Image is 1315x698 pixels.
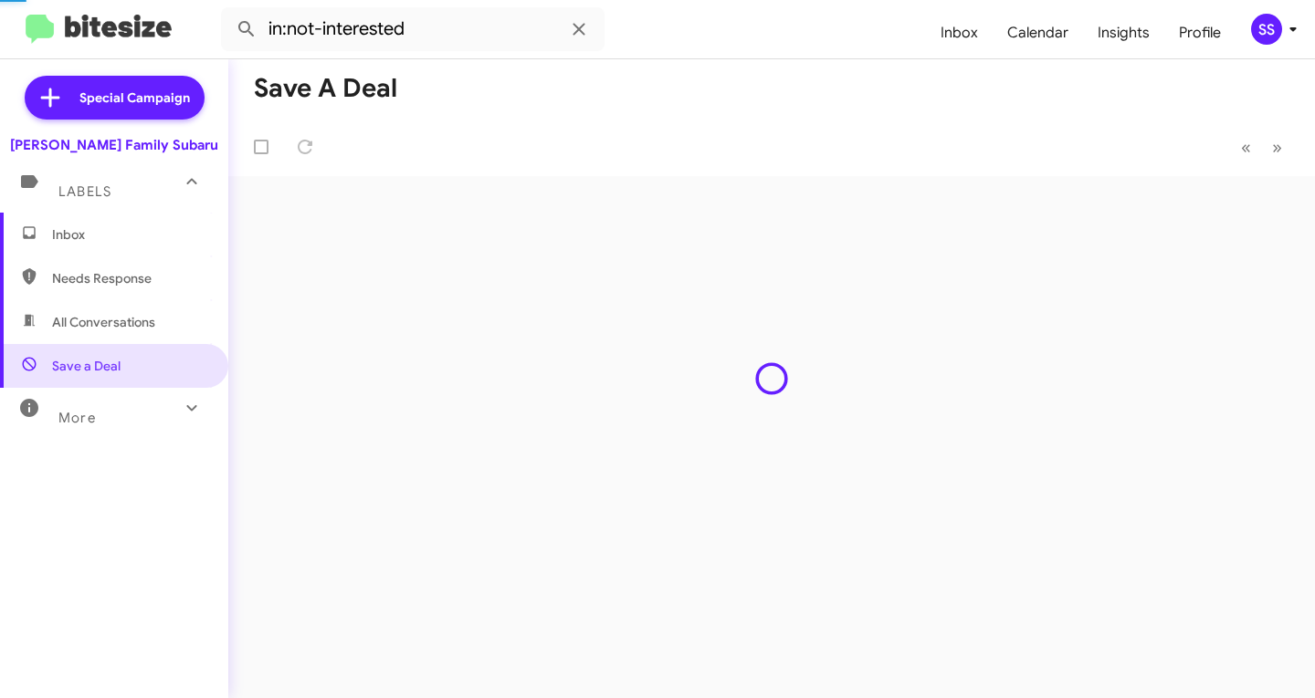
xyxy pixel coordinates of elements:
a: Insights [1083,6,1164,59]
button: Previous [1230,129,1262,166]
span: More [58,410,96,426]
span: Save a Deal [52,357,121,375]
span: « [1241,136,1251,159]
button: SS [1236,14,1295,45]
a: Profile [1164,6,1236,59]
nav: Page navigation example [1231,129,1293,166]
span: Labels [58,183,111,200]
a: Inbox [926,6,993,59]
a: Calendar [993,6,1083,59]
span: Inbox [52,225,207,244]
div: SS [1251,14,1282,45]
span: Special Campaign [79,89,190,107]
a: Special Campaign [25,76,205,120]
span: All Conversations [52,313,155,331]
input: Search [221,7,605,51]
span: Needs Response [52,269,207,287]
h1: Save a Deal [254,74,397,103]
button: Next [1261,129,1293,166]
div: [PERSON_NAME] Family Subaru [10,136,218,154]
span: » [1272,136,1282,159]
